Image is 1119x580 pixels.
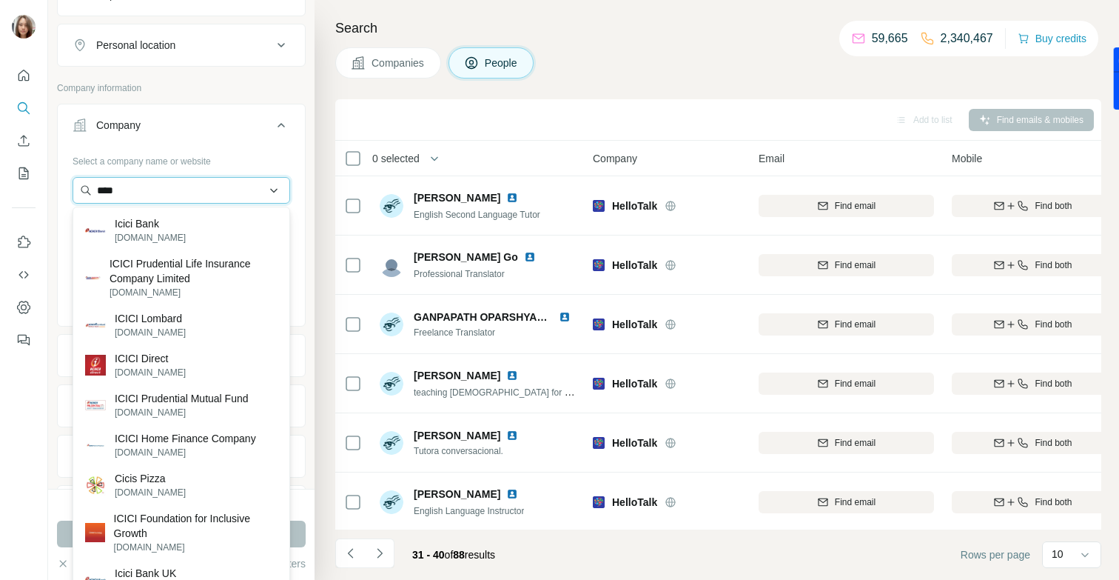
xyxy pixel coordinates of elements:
[380,490,403,514] img: Avatar
[412,549,445,561] span: 31 - 40
[612,436,657,450] span: HelloTalk
[380,372,403,396] img: Avatar
[445,549,454,561] span: of
[835,436,876,450] span: Find email
[96,118,141,133] div: Company
[593,200,605,212] img: Logo of HelloTalk
[612,317,657,332] span: HelloTalk
[58,107,305,149] button: Company
[835,318,876,331] span: Find email
[110,286,278,299] p: [DOMAIN_NAME]
[612,199,657,213] span: HelloTalk
[414,190,500,205] span: [PERSON_NAME]
[380,194,403,218] img: Avatar
[414,269,505,279] span: Professional Translator
[1018,28,1086,49] button: Buy credits
[115,406,249,419] p: [DOMAIN_NAME]
[12,229,36,256] button: Use Surfe on LinkedIn
[114,511,278,541] p: ICICI Foundation for Inclusive Growth
[110,256,278,286] p: ICICI Prudential Life Insurance Company Limited
[593,319,605,330] img: Logo of HelloTalk
[524,251,536,263] img: LinkedIn logo
[414,444,524,458] span: Tutora conversacional.
[1035,259,1072,272] span: Find both
[952,151,982,166] span: Mobile
[12,127,36,154] button: Enrich CSV
[759,373,934,395] button: Find email
[12,261,36,288] button: Use Surfe API
[115,351,186,366] p: ICICI Direct
[12,62,36,89] button: Quick start
[85,228,106,233] img: Icici Bank
[952,432,1114,454] button: Find both
[835,199,876,213] span: Find email
[372,56,426,70] span: Companies
[85,270,101,286] img: ICICI Prudential Life Insurance Company Limited
[961,547,1030,562] span: Rows per page
[1035,496,1072,509] span: Find both
[85,315,106,336] img: ICICI Lombard
[835,377,876,390] span: Find email
[759,491,934,513] button: Find email
[115,471,186,486] p: Cicis Pizza
[1035,318,1072,331] span: Find both
[96,38,175,53] div: Personal location
[365,539,394,568] button: Navigate to next page
[414,250,518,264] span: [PERSON_NAME] Go
[612,376,657,391] span: HelloTalk
[115,326,186,339] p: [DOMAIN_NAME]
[414,210,540,220] span: English Second Language Tutor
[115,311,186,326] p: ICICI Lombard
[506,488,518,500] img: LinkedIn logo
[335,18,1101,39] h4: Search
[380,253,403,277] img: Avatar
[114,541,278,554] p: [DOMAIN_NAME]
[612,258,657,273] span: HelloTalk
[115,391,249,406] p: ICICI Prudential Mutual Fund
[73,149,290,168] div: Select a company name or website
[1035,199,1072,213] span: Find both
[414,311,571,323] span: GANPAPATH OPARSHYAPIROM
[952,313,1114,336] button: Find both
[414,368,500,383] span: [PERSON_NAME]
[593,496,605,508] img: Logo of HelloTalk
[759,254,934,276] button: Find email
[506,192,518,204] img: LinkedIn logo
[57,81,306,95] p: Company information
[453,549,465,561] span: 88
[58,338,305,373] button: Industry
[12,95,36,121] button: Search
[115,231,186,244] p: [DOMAIN_NAME]
[759,313,934,336] button: Find email
[115,486,186,499] p: [DOMAIN_NAME]
[12,15,36,39] img: Avatar
[559,311,571,323] img: LinkedIn logo
[941,30,993,47] p: 2,340,467
[414,326,577,339] span: Freelance Translator
[1035,377,1072,390] span: Find both
[835,496,876,509] span: Find email
[12,294,36,321] button: Dashboard
[414,487,500,501] span: [PERSON_NAME]
[115,431,256,446] p: ICICI Home Finance Company
[335,539,365,568] button: Navigate to previous page
[593,437,605,449] img: Logo of HelloTalk
[872,30,908,47] p: 59,665
[759,195,934,217] button: Find email
[414,430,500,441] span: [PERSON_NAME]
[759,432,934,454] button: Find email
[612,495,657,510] span: HelloTalk
[85,395,106,416] img: ICICI Prudential Mutual Fund
[835,259,876,272] span: Find email
[115,216,186,231] p: Icici Bank
[952,195,1114,217] button: Find both
[12,160,36,187] button: My lists
[380,313,403,336] img: Avatar
[85,523,105,543] img: ICICI Foundation for Inclusive Growth
[57,556,99,571] button: Clear
[759,151,784,166] span: Email
[372,151,420,166] span: 0 selected
[952,254,1114,276] button: Find both
[414,506,524,516] span: English Language Instructor
[85,435,106,456] img: ICICI Home Finance Company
